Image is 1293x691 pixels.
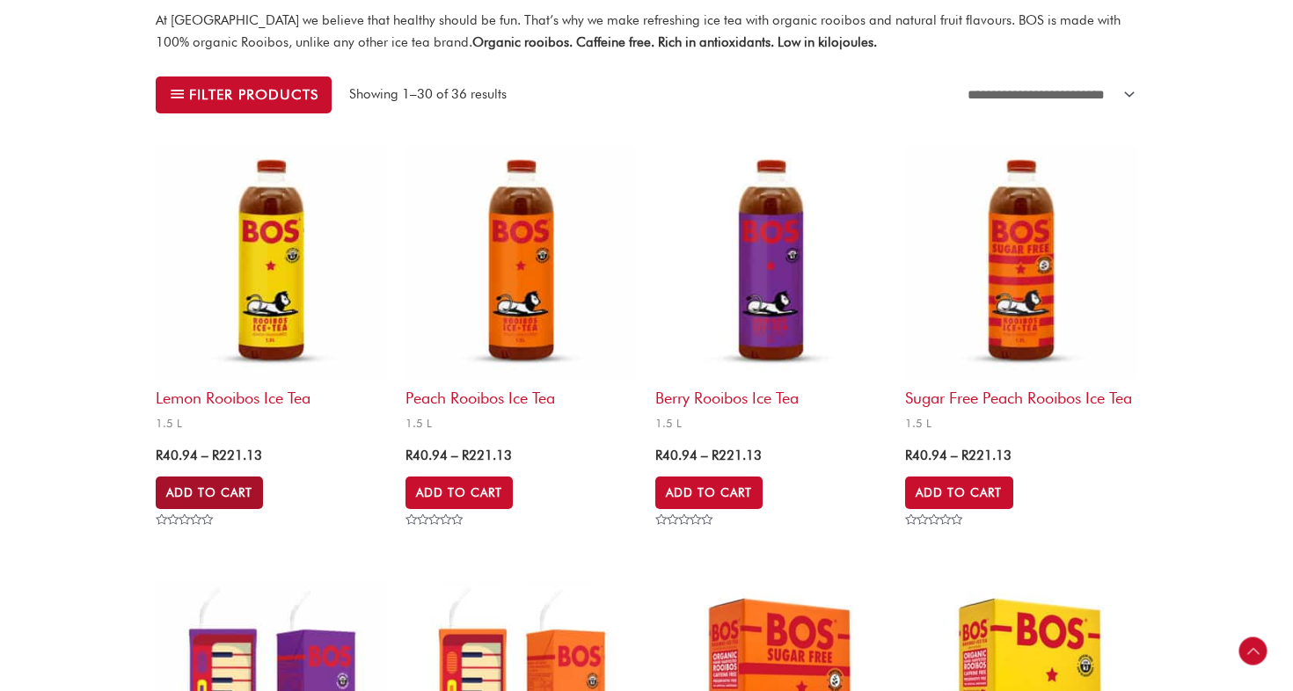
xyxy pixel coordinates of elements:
[156,10,1138,54] p: At [GEOGRAPHIC_DATA] we believe that healthy should be fun. That’s why we make refreshing ice tea...
[156,476,263,508] a: Select options for “Lemon Rooibos Ice Tea”
[405,146,638,378] img: lemon rooibos ice tea
[905,447,947,463] bdi: 40.94
[156,447,198,463] bdi: 40.94
[905,379,1137,408] h2: Sugar Free Peach Rooibos Ice Tea
[156,76,332,113] button: Filter products
[957,76,1138,113] select: Shop order
[905,146,1137,436] a: Sugar Free Peach Rooibos Ice Tea1.5 L
[212,447,219,463] span: R
[655,476,763,508] a: Select options for “Berry Rooibos Ice Tea”
[405,146,638,436] a: Peach Rooibos Ice Tea1.5 L
[712,447,762,463] bdi: 221.13
[462,447,469,463] span: R
[905,447,912,463] span: R
[405,447,413,463] span: R
[655,379,888,408] h2: Berry Rooibos Ice Tea
[712,447,719,463] span: R
[655,416,888,431] span: 1.5 L
[961,447,1012,463] bdi: 221.13
[349,84,507,105] p: Showing 1–30 of 36 results
[405,476,513,508] a: Select options for “Peach Rooibos Ice Tea”
[156,146,388,436] a: Lemon Rooibos Ice Tea1.5 L
[156,416,388,431] span: 1.5 L
[655,146,888,378] img: berry rooibos ice tea
[156,379,388,408] h2: Lemon Rooibos Ice Tea
[201,447,208,463] span: –
[462,447,512,463] bdi: 221.13
[405,416,638,431] span: 1.5 L
[961,447,968,463] span: R
[472,34,877,50] strong: Organic rooibos. Caffeine free. Rich in antioxidants. Low in kilojoules.
[655,447,698,463] bdi: 40.94
[451,447,458,463] span: –
[156,146,388,378] img: lemon rooibos ice tea 1.5L
[405,447,448,463] bdi: 40.94
[701,447,708,463] span: –
[189,88,318,101] span: Filter products
[951,447,958,463] span: –
[405,379,638,408] h2: Peach Rooibos Ice Tea
[212,447,262,463] bdi: 221.13
[905,476,1012,508] a: Select options for “Sugar Free Peach Rooibos Ice Tea”
[655,146,888,436] a: Berry Rooibos Ice Tea1.5 L
[156,447,163,463] span: R
[905,416,1137,431] span: 1.5 L
[655,447,662,463] span: R
[905,146,1137,378] img: sugar free rooibos ice tea 1.5L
